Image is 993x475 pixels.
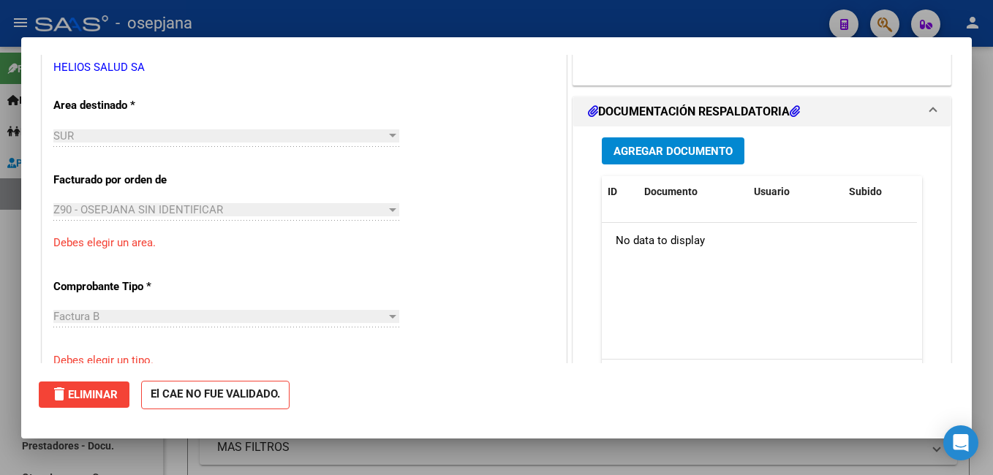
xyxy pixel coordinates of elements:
[613,145,733,158] span: Agregar Documento
[602,360,922,396] div: 0 total
[53,235,555,251] p: Debes elegir un area.
[748,176,843,208] datatable-header-cell: Usuario
[53,59,555,76] p: HELIOS SALUD SA
[53,172,204,189] p: Facturado por orden de
[53,278,204,295] p: Comprobante Tipo *
[943,425,978,460] div: Open Intercom Messenger
[602,176,638,208] datatable-header-cell: ID
[50,385,68,403] mat-icon: delete
[53,310,99,323] span: Factura B
[50,388,118,401] span: Eliminar
[573,97,951,126] mat-expansion-panel-header: DOCUMENTACIÓN RESPALDATORIA
[602,223,917,259] div: No data to display
[638,176,748,208] datatable-header-cell: Documento
[602,137,744,164] button: Agregar Documento
[53,352,555,369] p: Debes elegir un tipo.
[53,203,223,216] span: Z90 - OSEPJANA SIN IDENTIFICAR
[588,103,800,121] h1: DOCUMENTACIÓN RESPALDATORIA
[849,186,882,197] span: Subido
[644,186,698,197] span: Documento
[53,129,74,142] span: SUR
[843,176,916,208] datatable-header-cell: Subido
[573,126,951,430] div: DOCUMENTACIÓN RESPALDATORIA
[754,186,790,197] span: Usuario
[141,381,290,409] strong: El CAE NO FUE VALIDADO.
[916,176,989,208] datatable-header-cell: Acción
[608,186,617,197] span: ID
[53,97,204,114] p: Area destinado *
[39,381,129,408] button: Eliminar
